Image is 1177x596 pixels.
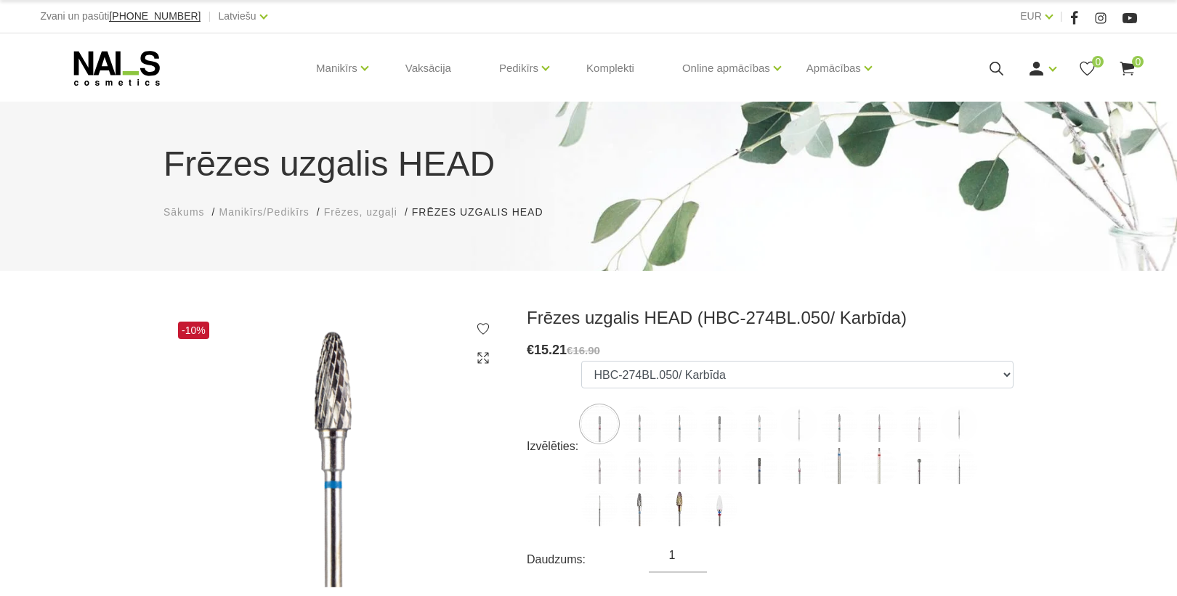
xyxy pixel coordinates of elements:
[324,205,397,220] a: Frēzes, uzgaļi
[781,406,817,442] img: ...
[218,7,256,25] a: Latviešu
[821,448,857,484] img: ...
[1132,56,1144,68] span: 0
[1060,7,1063,25] span: |
[178,322,209,339] span: -10%
[861,448,897,484] img: ...
[701,406,737,442] img: ...
[806,39,861,97] a: Apmācības
[901,406,937,442] img: ...
[701,490,737,526] img: ...
[527,307,1014,329] h3: Frēzes uzgalis HEAD (HBC-274BL.050/ Karbīda)
[41,7,201,25] div: Zvani un pasūti
[741,448,777,484] img: ...
[219,205,309,220] a: Manikīrs/Pedikīrs
[316,39,357,97] a: Manikīrs
[163,206,205,218] span: Sākums
[941,406,977,442] img: ...
[781,448,817,484] img: ...
[621,490,658,526] img: ...
[1020,7,1042,25] a: EUR
[661,490,697,526] img: ...
[163,307,505,587] img: Frēzes uzgalis HEAD
[821,406,857,442] img: ...
[621,406,658,442] img: ...
[901,448,937,484] img: ...
[534,343,567,357] span: 15.21
[941,448,977,484] img: ...
[682,39,770,97] a: Online apmācības
[499,39,538,97] a: Pedikīrs
[109,10,201,22] span: [PHONE_NUMBER]
[208,7,211,25] span: |
[661,448,697,484] img: ...
[324,206,397,218] span: Frēzes, uzgaļi
[1118,60,1136,78] a: 0
[567,344,600,356] s: €16.90
[527,548,649,571] div: Daudzums:
[163,205,205,220] a: Sākums
[701,448,737,484] img: ...
[527,435,581,458] div: Izvēlēties:
[581,406,618,442] img: ...
[861,406,897,442] img: ...
[1092,56,1104,68] span: 0
[621,448,658,484] img: ...
[741,406,777,442] img: ...
[581,448,618,484] img: ...
[575,33,646,103] a: Komplekti
[412,205,558,220] li: Frēzes uzgalis HEAD
[394,33,463,103] a: Vaksācija
[163,138,1014,190] h1: Frēzes uzgalis HEAD
[527,343,534,357] span: €
[109,11,201,22] a: [PHONE_NUMBER]
[661,406,697,442] img: ...
[1078,60,1096,78] a: 0
[219,206,309,218] span: Manikīrs/Pedikīrs
[581,490,618,526] img: ...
